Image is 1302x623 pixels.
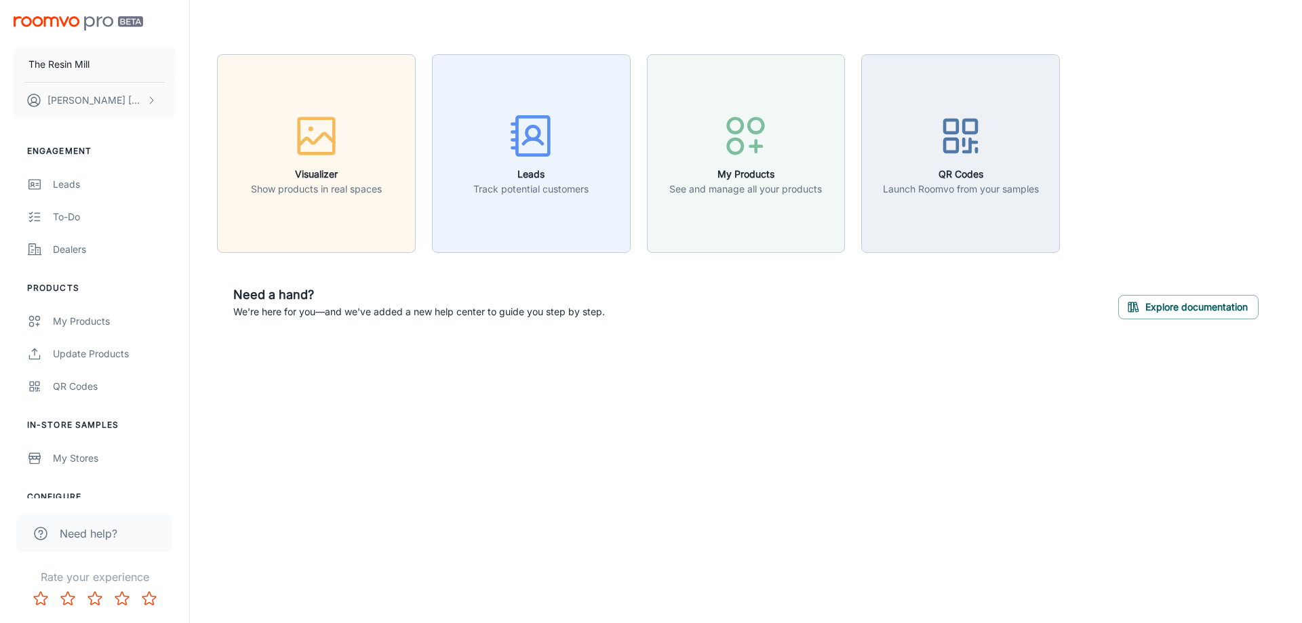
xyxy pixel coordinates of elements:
img: Roomvo PRO Beta [14,16,143,31]
h6: QR Codes [883,167,1039,182]
button: VisualizerShow products in real spaces [217,54,416,253]
p: Launch Roomvo from your samples [883,182,1039,197]
a: Explore documentation [1118,299,1259,313]
p: [PERSON_NAME] [PERSON_NAME] [47,93,143,108]
div: Update Products [53,346,176,361]
button: LeadsTrack potential customers [432,54,631,253]
p: Show products in real spaces [251,182,382,197]
button: QR CodesLaunch Roomvo from your samples [861,54,1060,253]
h6: My Products [669,167,822,182]
a: My ProductsSee and manage all your products [647,146,846,159]
p: See and manage all your products [669,182,822,197]
button: My ProductsSee and manage all your products [647,54,846,253]
p: The Resin Mill [28,57,90,72]
div: QR Codes [53,379,176,394]
h6: Leads [473,167,589,182]
h6: Visualizer [251,167,382,182]
p: We're here for you—and we've added a new help center to guide you step by step. [233,304,605,319]
p: Track potential customers [473,182,589,197]
button: The Resin Mill [14,47,176,82]
div: My Products [53,314,176,329]
button: Explore documentation [1118,295,1259,319]
a: QR CodesLaunch Roomvo from your samples [861,146,1060,159]
div: To-do [53,209,176,224]
div: Dealers [53,242,176,257]
div: Leads [53,177,176,192]
button: [PERSON_NAME] [PERSON_NAME] [14,83,176,118]
a: LeadsTrack potential customers [432,146,631,159]
h6: Need a hand? [233,285,605,304]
